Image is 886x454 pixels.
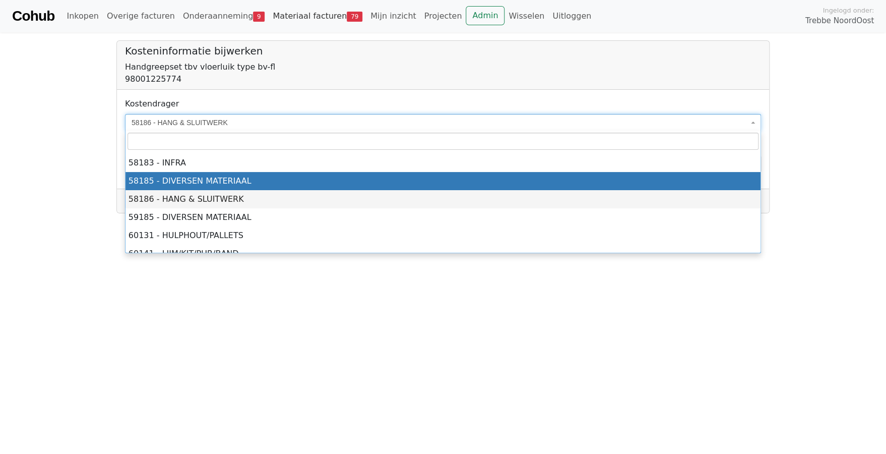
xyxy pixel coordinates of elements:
span: Trebbe NoordOost [805,15,874,27]
label: Kostendrager [125,98,179,110]
li: 60131 - HULPHOUT/PALLETS [125,226,761,245]
a: Uitloggen [548,6,595,26]
a: Inkopen [62,6,102,26]
span: 58186 - HANG & SLUITWERK [132,118,748,128]
a: Projecten [420,6,466,26]
h5: Kosteninformatie bijwerken [125,45,761,57]
a: Materiaal facturen79 [269,6,366,26]
span: 9 [253,12,265,22]
a: Overige facturen [103,6,179,26]
span: Ingelogd onder: [822,6,874,15]
div: Handgreepset tbv vloerluik type bv-fl [125,61,761,73]
li: 58185 - DIVERSEN MATERIAAL [125,172,761,190]
span: 58186 - HANG & SLUITWERK [125,114,761,131]
a: Cohub [12,4,54,28]
li: 59185 - DIVERSEN MATERIAAL [125,208,761,226]
span: 79 [347,12,362,22]
a: Onderaanneming9 [179,6,269,26]
a: Wisselen [504,6,548,26]
div: 98001225774 [125,73,761,85]
a: Admin [466,6,504,25]
li: 58186 - HANG & SLUITWERK [125,190,761,208]
a: Mijn inzicht [366,6,420,26]
li: 58183 - INFRA [125,154,761,172]
li: 60141 - LIJM/KIT/PUR/BAND [125,245,761,263]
